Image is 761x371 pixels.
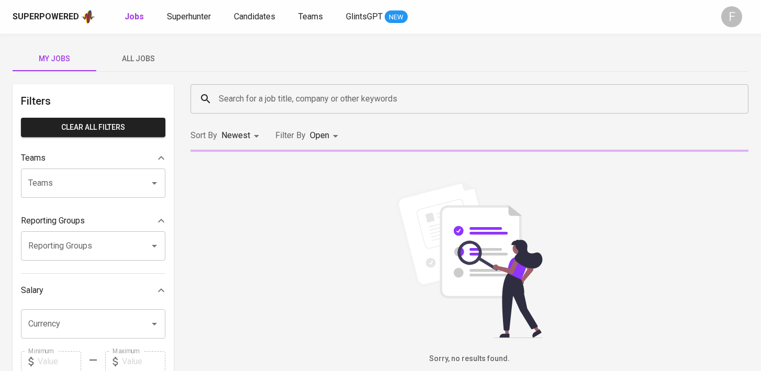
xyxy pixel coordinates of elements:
[21,148,165,168] div: Teams
[191,353,748,365] h6: Sorry, no results found.
[29,121,157,134] span: Clear All filters
[147,239,162,253] button: Open
[81,9,95,25] img: app logo
[298,12,323,21] span: Teams
[191,129,217,142] p: Sort By
[147,176,162,190] button: Open
[13,11,79,23] div: Superpowered
[346,12,383,21] span: GlintsGPT
[298,10,325,24] a: Teams
[385,12,408,23] span: NEW
[147,317,162,331] button: Open
[310,126,342,145] div: Open
[721,6,742,27] div: F
[221,129,250,142] p: Newest
[21,215,85,227] p: Reporting Groups
[125,10,146,24] a: Jobs
[391,181,548,338] img: file_searching.svg
[103,52,174,65] span: All Jobs
[346,10,408,24] a: GlintsGPT NEW
[19,52,90,65] span: My Jobs
[21,152,46,164] p: Teams
[13,9,95,25] a: Superpoweredapp logo
[167,10,213,24] a: Superhunter
[234,12,275,21] span: Candidates
[275,129,306,142] p: Filter By
[21,284,43,297] p: Salary
[125,12,144,21] b: Jobs
[167,12,211,21] span: Superhunter
[310,130,329,140] span: Open
[21,118,165,137] button: Clear All filters
[21,93,165,109] h6: Filters
[221,126,263,145] div: Newest
[234,10,277,24] a: Candidates
[21,280,165,301] div: Salary
[21,210,165,231] div: Reporting Groups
